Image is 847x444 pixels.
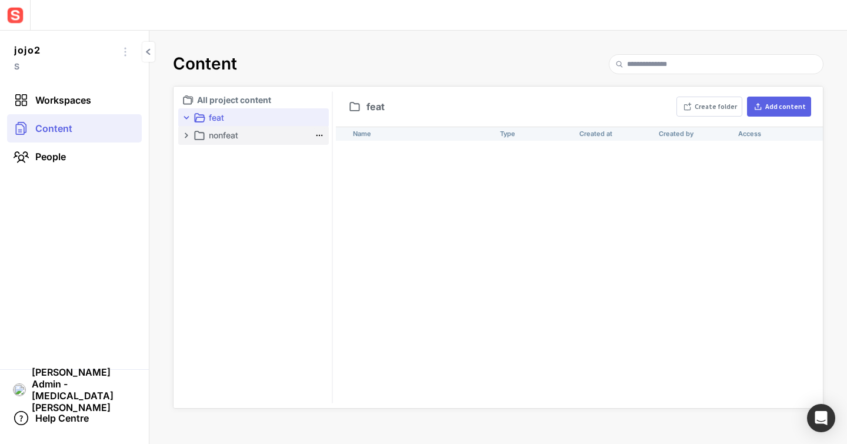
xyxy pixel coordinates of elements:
p: nonfeat [209,128,310,143]
p: All project content [197,93,326,107]
th: Access [733,127,813,141]
h2: Content [173,54,237,74]
div: Open Intercom Messenger [807,404,835,432]
th: Created by [654,127,733,141]
span: [PERSON_NAME] Admin - [MEDICAL_DATA][PERSON_NAME] [32,366,136,413]
th: Created at [575,127,654,141]
span: Help Centre [35,412,89,424]
th: Name [348,127,495,141]
span: Content [35,122,72,134]
div: Create folder [695,103,737,110]
p: feat [209,111,310,125]
span: s [14,58,116,74]
button: Create folder [676,97,742,117]
a: People [7,143,142,171]
a: Content [7,114,142,143]
img: sensat [5,5,26,26]
a: Help Centre [7,404,142,432]
span: Workspaces [35,94,91,106]
a: Workspaces [7,86,142,114]
button: Add content [747,97,811,117]
span: jojo2 [14,42,116,58]
th: Type [495,127,575,141]
span: People [35,151,66,163]
div: Add content [765,103,806,110]
span: feat [366,102,385,111]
